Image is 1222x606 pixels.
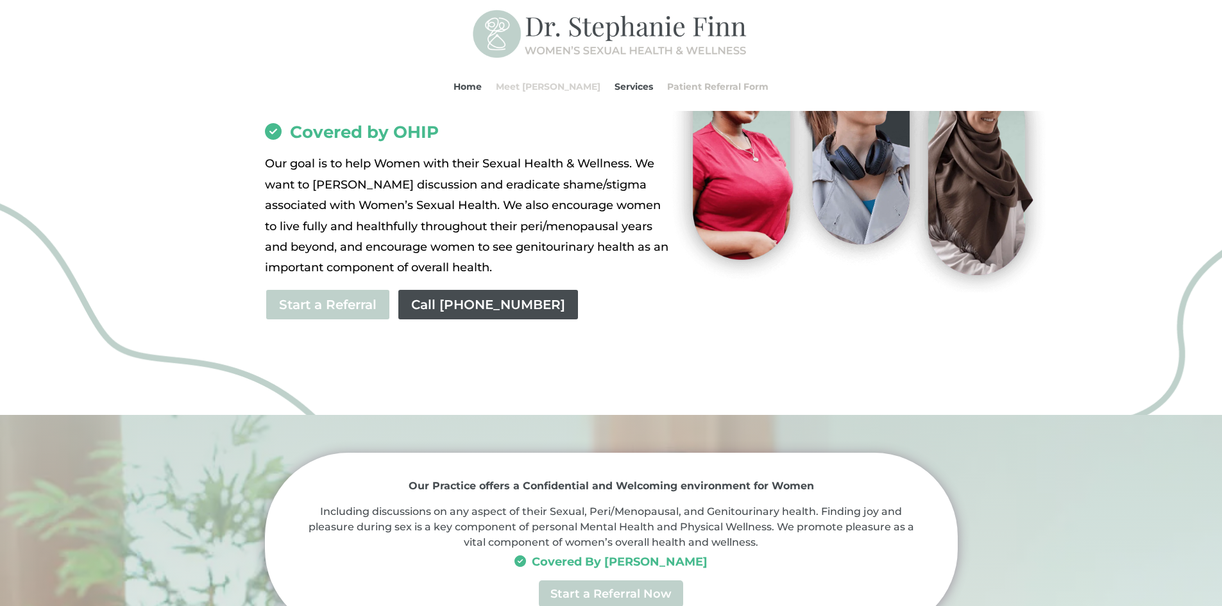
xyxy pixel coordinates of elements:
a: Services [615,62,653,111]
a: Patient Referral Form [667,62,768,111]
a: Home [454,62,482,111]
img: Visit-Pleasure-MD-Ontario-Women-Sexual-Health-and-Wellness [657,17,1054,292]
div: Page 1 [265,153,672,278]
a: Meet [PERSON_NAME] [496,62,600,111]
a: Call [PHONE_NUMBER] [397,289,579,321]
a: Start a Referral [265,289,391,321]
p: Including discussions on any aspect of their Sexual, Peri/Menopausal, and Genitourinary health. F... [303,504,919,550]
h2: Covered by OHIP [265,124,672,147]
p: Our goal is to help Women with their Sexual Health & Wellness. We want to [PERSON_NAME] discussio... [265,153,672,278]
strong: Our Practice offers a Confidential and Welcoming environment for Women [409,480,814,492]
h3: Covered By [PERSON_NAME] [303,550,919,574]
